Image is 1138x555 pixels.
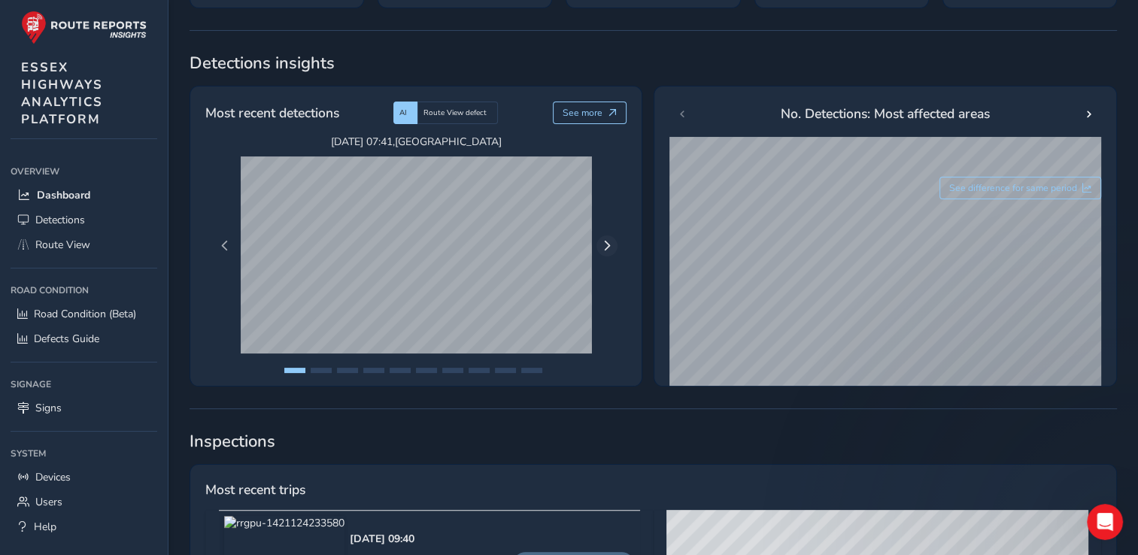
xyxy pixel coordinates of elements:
button: See more [553,102,627,124]
button: Page 5 [390,368,411,373]
div: Overview [11,160,157,183]
a: Devices [11,465,157,490]
img: rr logo [21,11,147,44]
span: Most recent trips [205,480,305,499]
span: Users [35,495,62,509]
button: Page 8 [469,368,490,373]
iframe: Intercom live chat [1087,504,1123,540]
span: Most recent detections [205,103,339,123]
span: Detections insights [190,52,1117,74]
span: Defects Guide [34,332,99,346]
button: Page 4 [363,368,384,373]
span: Devices [35,470,71,484]
a: Detections [11,208,157,232]
span: See difference for same period [949,182,1077,194]
a: Road Condition (Beta) [11,302,157,326]
span: Route View [35,238,90,252]
a: Defects Guide [11,326,157,351]
button: Page 6 [416,368,437,373]
span: Road Condition (Beta) [34,307,136,321]
div: [DATE] 09:40 [350,532,414,546]
span: ESSEX HIGHWAYS ANALYTICS PLATFORM [21,59,103,128]
button: Page 10 [521,368,542,373]
span: See more [563,107,602,119]
span: AI [399,108,407,118]
div: Signage [11,373,157,396]
button: See difference for same period [939,177,1102,199]
div: Road Condition [11,279,157,302]
button: Page 3 [337,368,358,373]
button: Page 7 [442,368,463,373]
a: Signs [11,396,157,420]
button: Page 1 [284,368,305,373]
span: [DATE] 07:41 , [GEOGRAPHIC_DATA] [241,135,591,149]
a: Dashboard [11,183,157,208]
span: Inspections [190,430,1117,453]
span: Route View defect [423,108,487,118]
button: Next Page [596,235,618,256]
span: Dashboard [37,188,90,202]
button: Page 2 [311,368,332,373]
div: Route View defect [417,102,498,124]
button: Previous Page [214,235,235,256]
span: Signs [35,401,62,415]
a: Help [11,514,157,539]
div: AI [393,102,417,124]
div: System [11,442,157,465]
span: Help [34,520,56,534]
span: Detections [35,213,85,227]
button: Page 9 [495,368,516,373]
a: Route View [11,232,157,257]
a: Users [11,490,157,514]
span: No. Detections: Most affected areas [781,104,990,123]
